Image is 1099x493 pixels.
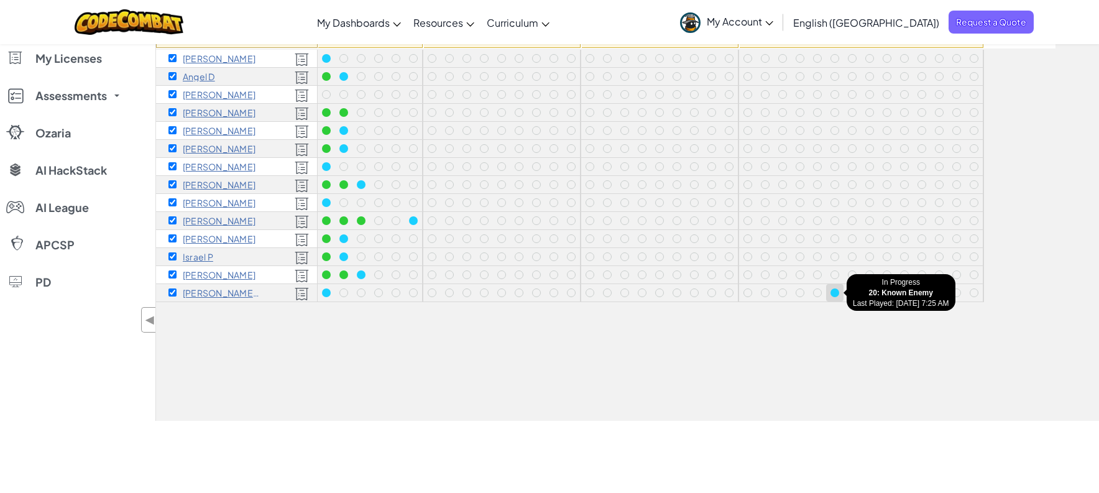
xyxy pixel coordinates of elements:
[183,144,255,154] p: Hudson Howard
[295,89,309,103] img: Licensed
[35,127,71,139] span: Ozaria
[183,216,255,226] p: Jonathan Martinez
[35,165,107,176] span: AI HackStack
[295,53,309,67] img: Licensed
[847,274,955,311] div: In Progress Last Played: [DATE] 7:25 AM
[183,90,255,99] p: Jesus Esteban Vasquez
[680,12,701,33] img: avatar
[413,16,463,29] span: Resources
[183,234,255,244] p: Nathan Najar
[183,198,255,208] p: Adrian M
[295,107,309,121] img: Licensed
[183,270,255,280] p: Makenzie Perez
[183,108,255,117] p: Wyatt Greenwalt
[295,161,309,175] img: Licensed
[295,125,309,139] img: Licensed
[295,251,309,265] img: Licensed
[869,288,933,297] strong: 20: Known Enemy
[295,197,309,211] img: Licensed
[407,6,481,39] a: Resources
[35,53,102,64] span: My Licenses
[481,6,556,39] a: Curriculum
[295,269,309,283] img: Licensed
[183,126,255,136] p: Sofia Guzman
[295,233,309,247] img: Licensed
[183,53,255,63] p: Jacob Castillo
[183,162,255,172] p: Noah Loepke
[295,71,309,85] img: Licensed
[35,202,89,213] span: AI League
[183,252,213,262] p: Israel P
[145,311,155,329] span: ◀
[183,288,260,298] p: Cristian Sierra Lool
[787,6,945,39] a: English ([GEOGRAPHIC_DATA])
[317,16,390,29] span: My Dashboards
[793,16,939,29] span: English ([GEOGRAPHIC_DATA])
[35,90,107,101] span: Assessments
[487,16,538,29] span: Curriculum
[295,215,309,229] img: Licensed
[183,71,215,81] p: Angel D
[75,9,183,35] img: CodeCombat logo
[295,179,309,193] img: Licensed
[311,6,407,39] a: My Dashboards
[295,287,309,301] img: Licensed
[183,180,255,190] p: Ian Lopez
[295,143,309,157] img: Licensed
[949,11,1034,34] a: Request a Quote
[707,15,773,28] span: My Account
[674,2,779,42] a: My Account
